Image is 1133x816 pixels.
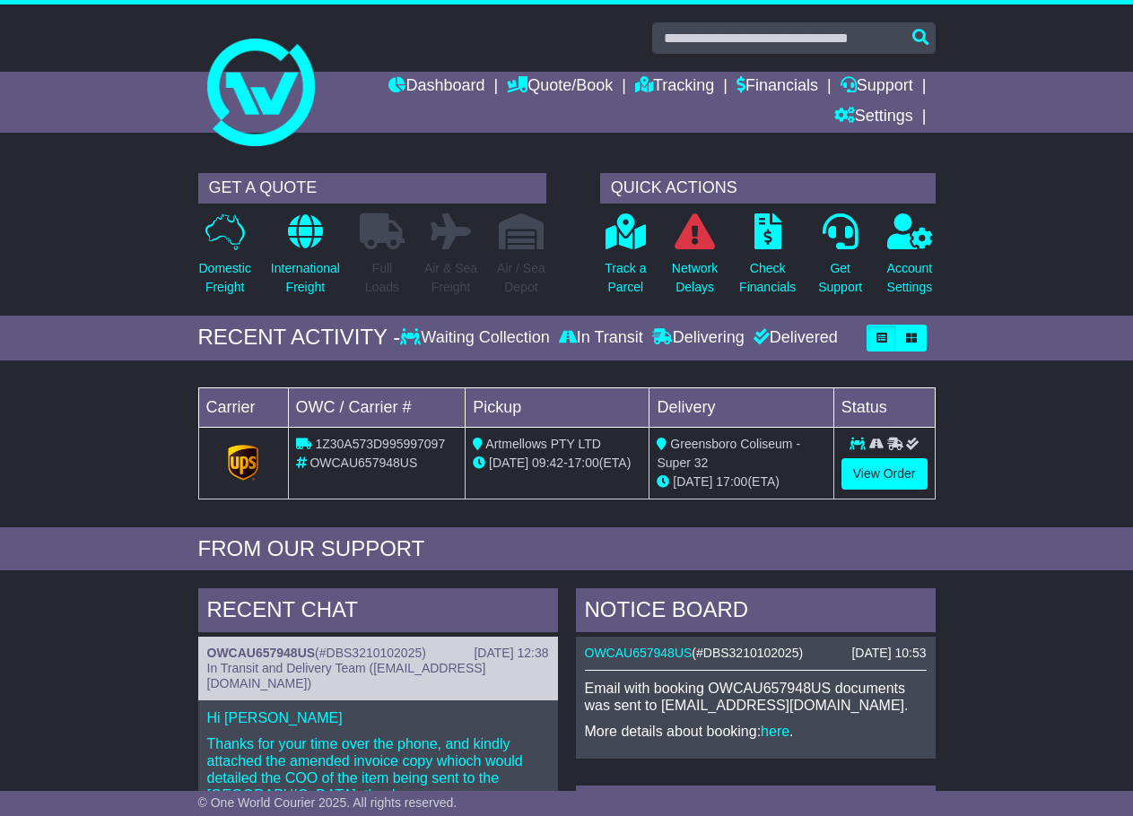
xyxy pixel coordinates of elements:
span: Greensboro Coliseum -Super 32 [657,437,800,470]
p: Track a Parcel [605,259,646,297]
div: ( ) [585,646,927,661]
div: Waiting Collection [400,328,553,348]
div: RECENT ACTIVITY - [198,325,401,351]
a: Track aParcel [604,213,647,307]
p: Network Delays [672,259,718,297]
p: Get Support [818,259,862,297]
div: [DATE] 12:38 [474,646,548,661]
a: CheckFinancials [738,213,797,307]
td: Delivery [649,387,833,427]
span: #DBS3210102025 [696,646,798,660]
div: (ETA) [657,473,825,491]
p: Account Settings [887,259,933,297]
p: Air & Sea Freight [424,259,477,297]
div: GET A QUOTE [198,173,546,204]
p: Domestic Freight [199,259,251,297]
div: Delivering [648,328,749,348]
img: GetCarrierServiceLogo [228,445,258,481]
a: Financials [736,72,818,102]
div: NOTICE BOARD [576,588,936,637]
a: Dashboard [388,72,484,102]
div: In Transit [554,328,648,348]
p: Thanks for your time over the phone, and kindly attached the amended invoice copy whioch would de... [207,735,549,804]
span: Artmellows PTY LTD [485,437,601,451]
a: OWCAU657948US [207,646,316,660]
p: Full Loads [360,259,405,297]
div: ( ) [207,646,549,661]
a: View Order [841,458,928,490]
span: In Transit and Delivery Team ([EMAIL_ADDRESS][DOMAIN_NAME]) [207,661,486,690]
p: Email with booking OWCAU657948US documents was sent to [EMAIL_ADDRESS][DOMAIN_NAME]. [585,680,927,714]
a: Support [841,72,913,102]
span: #DBS3210102025 [319,646,422,660]
a: OWCAU657948US [585,646,693,660]
div: [DATE] 10:53 [851,646,926,661]
span: 17:00 [568,456,599,470]
div: FROM OUR SUPPORT [198,536,936,562]
span: [DATE] [489,456,528,470]
div: - (ETA) [473,454,641,473]
div: QUICK ACTIONS [600,173,936,204]
td: Status [833,387,935,427]
a: Settings [834,102,913,133]
div: RECENT CHAT [198,588,558,637]
td: Pickup [466,387,649,427]
div: Delivered [749,328,838,348]
p: More details about booking: . [585,723,927,740]
p: Check Financials [739,259,796,297]
span: 1Z30A573D995997097 [315,437,445,451]
a: InternationalFreight [270,213,341,307]
span: [DATE] [673,474,712,489]
p: Hi [PERSON_NAME] [207,709,549,726]
a: GetSupport [817,213,863,307]
p: Air / Sea Depot [497,259,545,297]
span: OWCAU657948US [309,456,417,470]
td: Carrier [198,387,288,427]
td: OWC / Carrier # [288,387,466,427]
p: International Freight [271,259,340,297]
a: AccountSettings [886,213,934,307]
a: DomesticFreight [198,213,252,307]
a: NetworkDelays [671,213,719,307]
span: 09:42 [532,456,563,470]
span: © One World Courier 2025. All rights reserved. [198,795,458,810]
a: Quote/Book [507,72,613,102]
a: Tracking [635,72,714,102]
span: 17:00 [716,474,747,489]
a: here [761,724,789,739]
